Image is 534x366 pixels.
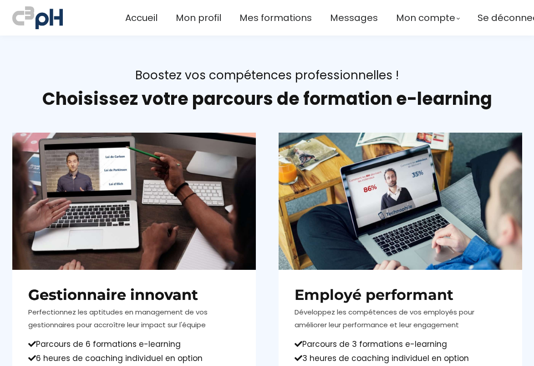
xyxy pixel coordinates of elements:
span: Développez les compétences de vos employés pour améliorer leur performance et leur engagement [295,307,474,330]
img: a70bc7685e0efc0bd0b04b3506828469.jpeg [12,5,63,31]
div: 3 heures de coaching individuel en option [295,352,506,365]
div: 6 heures de coaching individuel en option [28,352,240,365]
div: Boostez vos compétences professionnelles ! [12,67,522,83]
div: Parcours de 3 formations e-learning [295,338,506,351]
a: Messages [330,10,378,26]
a: Mon profil [176,10,221,26]
h1: Choisissez votre parcours de formation e-learning [12,88,522,110]
b: Gestionnaire innovant [28,286,198,304]
strong: Employé performant [295,286,453,304]
div: Parcours de 6 formations e-learning [28,338,240,351]
span: Mon compte [396,10,455,26]
a: Accueil [125,10,158,26]
a: Mes formations [239,10,312,26]
span: Perfectionnez les aptitudes en management de vos gestionnaires pour accroître leur impact sur l'é... [28,307,208,330]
